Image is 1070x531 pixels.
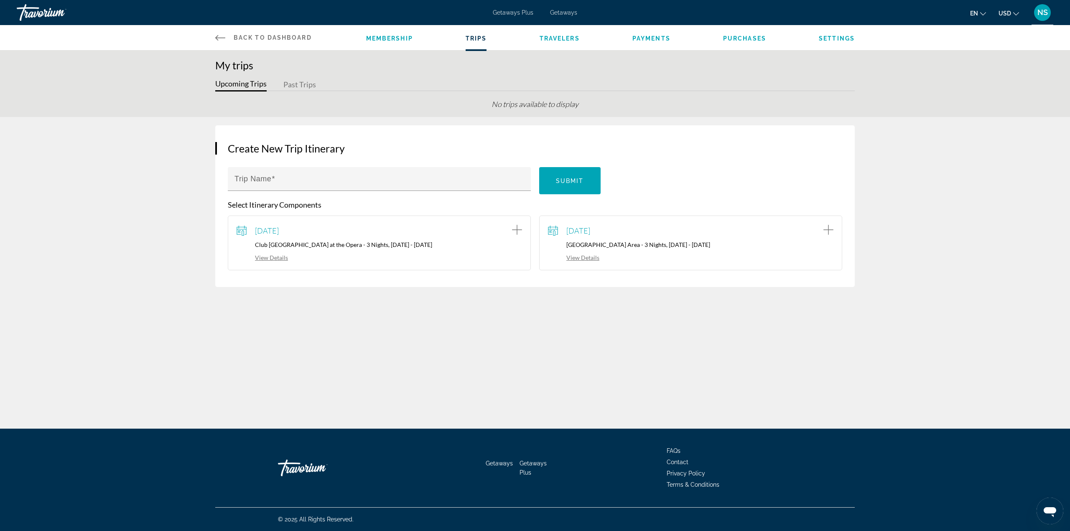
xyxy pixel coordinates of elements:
[548,254,599,261] a: View Details
[540,35,580,42] a: Travelers
[723,35,766,42] a: Purchases
[999,10,1011,17] span: USD
[999,7,1019,19] button: Change currency
[819,35,855,42] a: Settings
[466,35,487,42] a: Trips
[667,459,688,465] a: Contact
[566,226,590,235] span: [DATE]
[278,455,362,480] a: Go Home
[550,9,577,16] a: Getaways
[1032,4,1053,21] button: User Menu
[823,224,833,237] button: Add item to trip
[556,178,584,184] span: Submit
[520,460,547,476] a: Getaways Plus
[667,470,705,477] a: Privacy Policy
[228,200,842,209] p: Select Itinerary Components
[17,2,100,23] a: Travorium
[215,99,855,117] div: No trips available to display
[215,79,267,91] button: Upcoming Trips
[283,79,316,91] button: Past Trips
[548,241,833,248] p: [GEOGRAPHIC_DATA] Area - 3 Nights, [DATE] - [DATE]
[632,35,670,42] a: Payments
[237,241,522,248] p: Club [GEOGRAPHIC_DATA] at the Opera - 3 Nights, [DATE] - [DATE]
[366,35,413,42] a: Membership
[970,7,986,19] button: Change language
[667,481,719,488] a: Terms & Conditions
[493,9,533,16] a: Getaways Plus
[255,226,279,235] span: [DATE]
[215,59,855,71] h1: My trips
[1037,498,1063,524] iframe: Кнопка запуска окна обмена сообщениями
[486,460,513,467] a: Getaways
[1037,8,1048,17] span: NS
[228,142,842,155] h3: Create New Trip Itinerary
[970,10,978,17] span: en
[215,25,312,50] a: Back to Dashboard
[234,34,312,41] span: Back to Dashboard
[278,516,354,523] span: © 2025 All Rights Reserved.
[539,167,601,194] button: Submit
[234,175,271,183] mat-label: Trip Name
[512,224,522,237] button: Add item to trip
[237,254,288,261] a: View Details
[667,447,680,454] a: FAQs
